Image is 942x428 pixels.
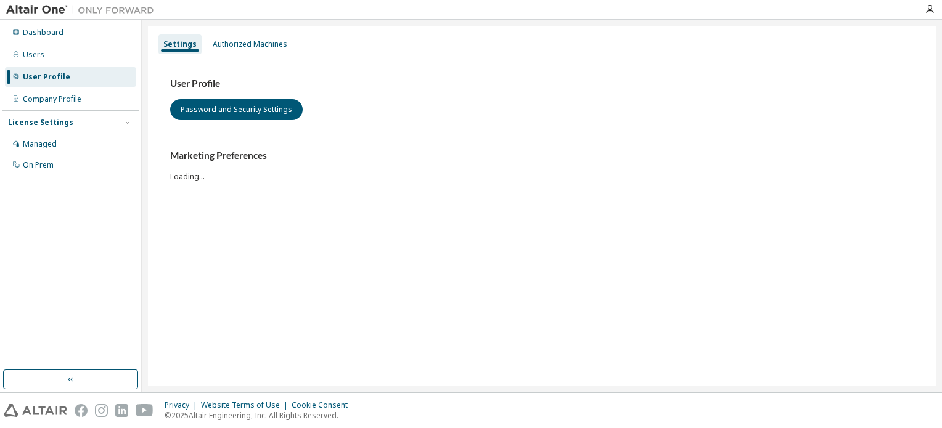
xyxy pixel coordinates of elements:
[170,99,303,120] button: Password and Security Settings
[23,50,44,60] div: Users
[95,404,108,417] img: instagram.svg
[23,94,81,104] div: Company Profile
[170,78,914,90] h3: User Profile
[23,160,54,170] div: On Prem
[165,400,201,410] div: Privacy
[115,404,128,417] img: linkedin.svg
[213,39,287,49] div: Authorized Machines
[170,150,914,162] h3: Marketing Preferences
[136,404,154,417] img: youtube.svg
[165,410,355,421] p: © 2025 Altair Engineering, Inc. All Rights Reserved.
[23,72,70,82] div: User Profile
[23,139,57,149] div: Managed
[163,39,197,49] div: Settings
[4,404,67,417] img: altair_logo.svg
[6,4,160,16] img: Altair One
[75,404,88,417] img: facebook.svg
[201,400,292,410] div: Website Terms of Use
[8,118,73,127] div: License Settings
[23,28,63,38] div: Dashboard
[170,150,914,181] div: Loading...
[292,400,355,410] div: Cookie Consent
